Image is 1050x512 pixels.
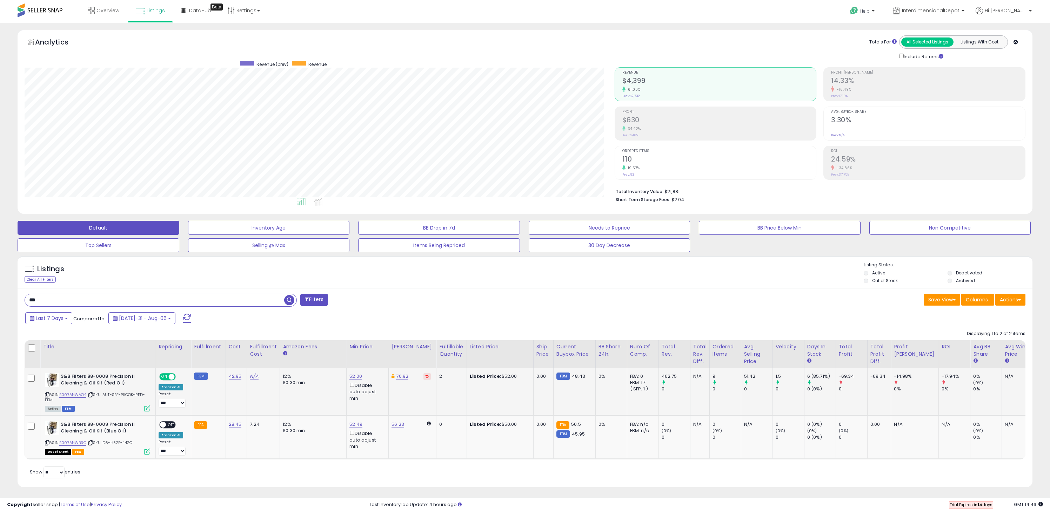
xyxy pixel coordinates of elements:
[973,358,977,364] small: Avg BB Share.
[283,343,343,350] div: Amazon Fees
[556,373,570,380] small: FBM
[159,432,183,438] div: Amazon AI
[894,373,938,380] div: -14.98%
[776,428,785,434] small: (0%)
[194,421,207,429] small: FBA
[392,421,404,428] a: 56.23
[616,189,663,194] b: Total Inventory Value:
[250,373,258,380] a: N/A
[349,373,362,380] a: 52.00
[96,7,119,14] span: Overview
[973,434,1002,441] div: 0%
[283,350,287,357] small: Amazon Fees.
[45,421,59,435] img: 51kHg6MArwL._SL40_.jpg
[693,373,704,380] div: N/A
[36,315,63,322] span: Last 7 Days
[630,343,656,358] div: Num of Comp.
[392,343,433,350] div: [PERSON_NAME]
[744,386,773,392] div: 0
[229,343,244,350] div: Cost
[1005,343,1030,358] div: Avg Win Price
[283,421,341,428] div: 12%
[45,392,145,402] span: | SKU: AUT-SBF-PIICOK-RED-FBM
[839,434,867,441] div: 0
[953,37,1005,47] button: Listings With Cost
[713,386,741,392] div: 0
[250,421,274,428] div: 7.24
[175,374,186,380] span: OFF
[942,343,967,350] div: ROI
[967,330,1025,337] div: Displaying 1 to 2 of 2 items
[869,39,897,46] div: Totals For
[439,421,461,428] div: 0
[159,440,186,456] div: Preset:
[894,421,933,428] div: N/A
[439,343,463,358] div: Fulfillable Quantity
[973,343,999,358] div: Avg BB Share
[831,172,849,177] small: Prev: 37.75%
[556,430,570,438] small: FBM
[536,343,550,358] div: Ship Price
[630,421,653,428] div: FBA: n/a
[839,428,849,434] small: (0%)
[622,110,816,114] span: Profit
[396,373,408,380] a: 70.92
[349,381,383,402] div: Disable auto adjust min
[776,421,804,428] div: 0
[662,373,690,380] div: 462.75
[572,373,585,380] span: 48.43
[844,1,882,23] a: Help
[45,373,59,387] img: 51BddmO+wqL._SL40_.jpg
[973,421,1002,428] div: 0%
[630,428,653,434] div: FBM: n/a
[622,71,816,75] span: Revenue
[439,373,461,380] div: 2
[1005,358,1009,364] small: Avg Win Price.
[358,221,520,235] button: BB Drop in 7d
[598,343,624,358] div: BB Share 24h.
[370,501,1043,508] div: Last InventoryLab Update: 4 hours ago.
[349,343,386,350] div: Min Price
[616,187,1020,195] li: $21,881
[966,296,988,303] span: Columns
[894,343,936,358] div: Profit [PERSON_NAME]
[529,238,690,252] button: 30 Day Decrease
[807,386,836,392] div: 0 (0%)
[62,406,75,412] span: FBM
[7,501,122,508] div: seller snap | |
[470,343,530,350] div: Listed Price
[626,87,641,92] small: 61.00%
[59,392,86,398] a: B007ANWAO4
[60,501,90,508] a: Terms of Use
[839,373,867,380] div: -69.34
[470,421,502,428] b: Listed Price:
[713,428,722,434] small: (0%)
[160,374,169,380] span: ON
[61,421,146,436] b: S&B Filters 88-0009 Precision II Cleaning & Oil Kit (Blue Oil)
[924,294,960,306] button: Save View
[45,421,150,454] div: ASIN:
[159,392,186,408] div: Preset:
[693,343,707,365] div: Total Rev. Diff.
[864,262,1032,268] p: Listing States:
[622,116,816,125] h2: $630
[839,343,864,358] div: Total Profit
[630,373,653,380] div: FBA: 0
[831,155,1025,165] h2: 24.59%
[159,384,183,390] div: Amazon AI
[744,343,770,365] div: Avg Selling Price
[776,373,804,380] div: 1.5
[189,7,211,14] span: DataHub
[807,358,811,364] small: Days In Stock.
[622,133,638,137] small: Prev: $469
[839,421,867,428] div: 0
[229,373,242,380] a: 42.95
[308,61,327,67] span: Revenue
[872,278,898,284] label: Out of Stock
[807,421,836,428] div: 0 (0%)
[942,386,970,392] div: 0%
[662,386,690,392] div: 0
[713,373,741,380] div: 9
[73,315,106,322] span: Compared to:
[18,221,179,235] button: Default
